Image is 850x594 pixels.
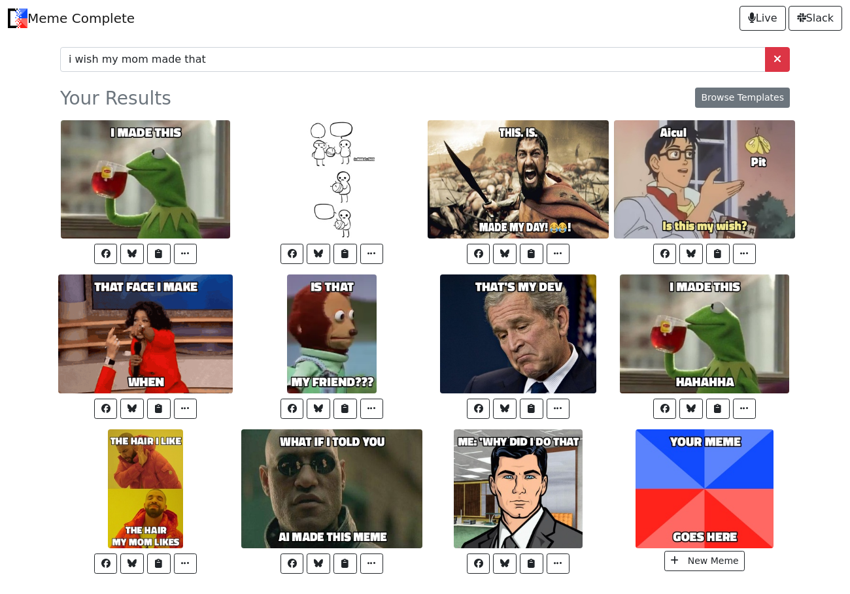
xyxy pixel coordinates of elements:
a: Live [739,6,786,31]
img: hahahha.jpg [620,274,789,393]
img: the_hair_my_mom_likes.jpg [108,429,184,548]
input: Begin typing to search for memes... [60,47,766,72]
a: New Meme [664,551,744,571]
h3: Your Results [60,88,195,110]
a: Slack [789,6,842,31]
img: that's_my_dev.jpg [440,274,596,393]
img: made_my_day!_%F0%9F%98%82%F0%9F%98%82!.jpg [428,120,609,239]
img: _i+made+this.jpg [288,120,377,239]
img: me:_'why_did_i_do_that.jpg [454,429,583,548]
span: Live [748,10,777,26]
img: i_made_this.jpg [61,120,230,239]
img: Meme Complete [8,8,27,28]
img: my_friend~q~q~q.webp [287,274,377,393]
span: Slack [797,10,834,26]
img: ai_made_this_meme.jpg [241,429,422,548]
a: Browse Templates [695,88,790,108]
img: is_this_my_wish~q.jpg [614,120,795,239]
img: goes_here.jpg [636,429,774,548]
img: when.gif [58,274,233,393]
a: Meme Complete [8,5,135,31]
